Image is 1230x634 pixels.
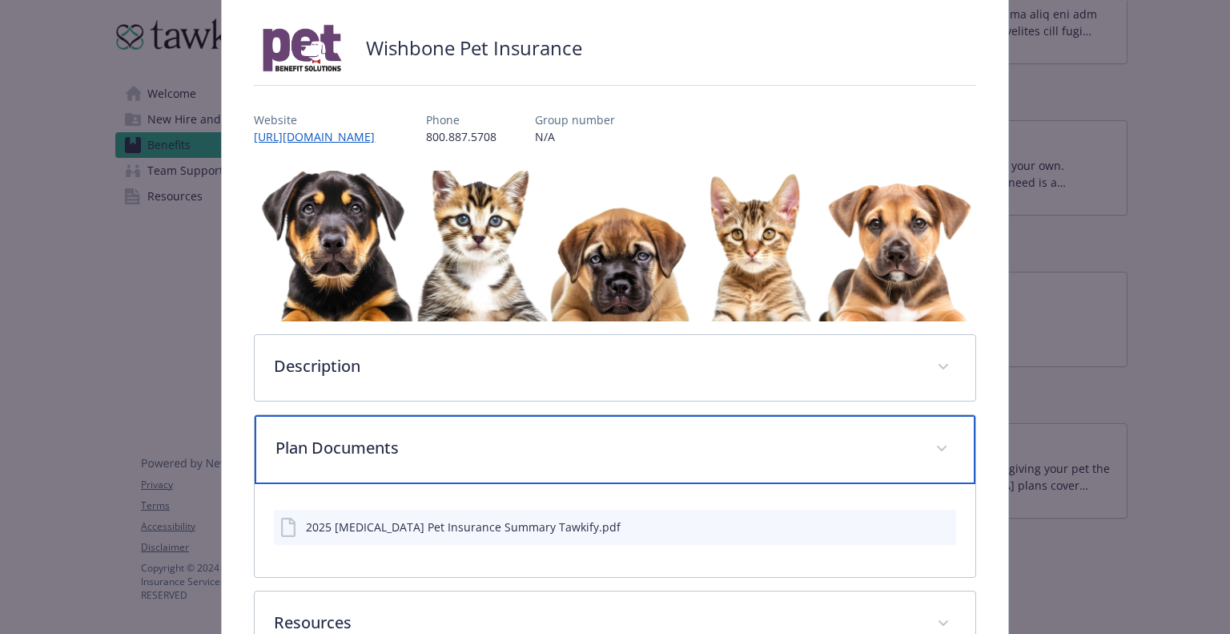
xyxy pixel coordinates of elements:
[274,354,917,378] p: Description
[254,171,975,321] img: banner
[254,111,388,128] p: Website
[426,111,496,128] p: Phone
[275,436,915,460] p: Plan Documents
[535,111,615,128] p: Group number
[255,335,975,401] div: Description
[306,519,621,535] div: 2025 [MEDICAL_DATA] Pet Insurance Summary Tawkify.pdf
[255,484,975,577] div: Plan Documents
[254,129,388,144] a: [URL][DOMAIN_NAME]
[366,34,582,62] h2: Wishbone Pet Insurance
[935,519,950,535] button: preview file
[910,519,922,535] button: download file
[426,128,496,145] p: 800.887.5708
[255,415,975,484] div: Plan Documents
[254,24,350,72] img: Pet Benefit Solutions
[535,128,615,145] p: N/A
